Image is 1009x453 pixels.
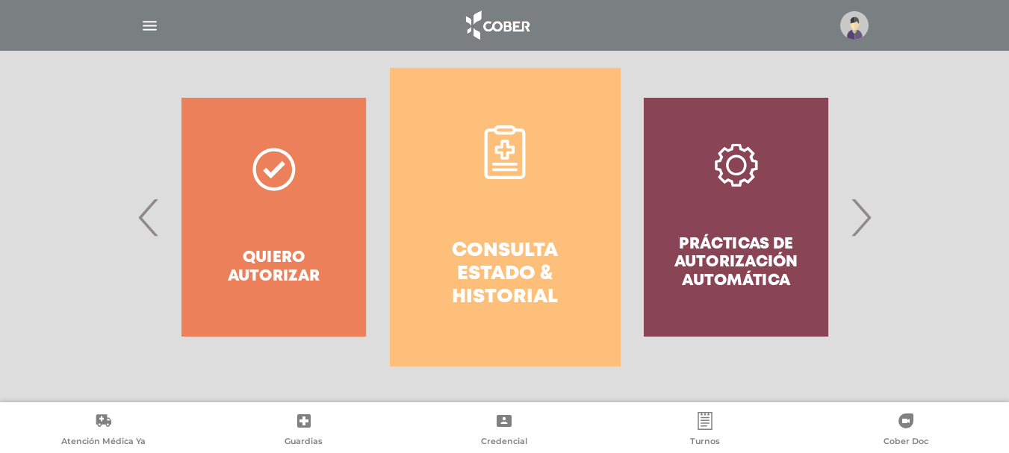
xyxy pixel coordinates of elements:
a: Guardias [204,412,405,450]
span: Credencial [481,436,527,449]
a: Cober Doc [805,412,1006,450]
img: Cober_menu-lines-white.svg [140,16,159,35]
a: Turnos [605,412,806,450]
a: Atención Médica Ya [3,412,204,450]
img: logo_cober_home-white.png [458,7,536,43]
h4: Consulta estado & historial [417,240,594,310]
img: profile-placeholder.svg [840,11,869,40]
span: Previous [134,177,164,257]
span: Turnos [690,436,720,449]
span: Cober Doc [884,436,928,449]
span: Atención Médica Ya [61,436,146,449]
span: Next [846,177,875,257]
a: Consulta estado & historial [390,68,621,366]
a: Credencial [404,412,605,450]
span: Guardias [285,436,323,449]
